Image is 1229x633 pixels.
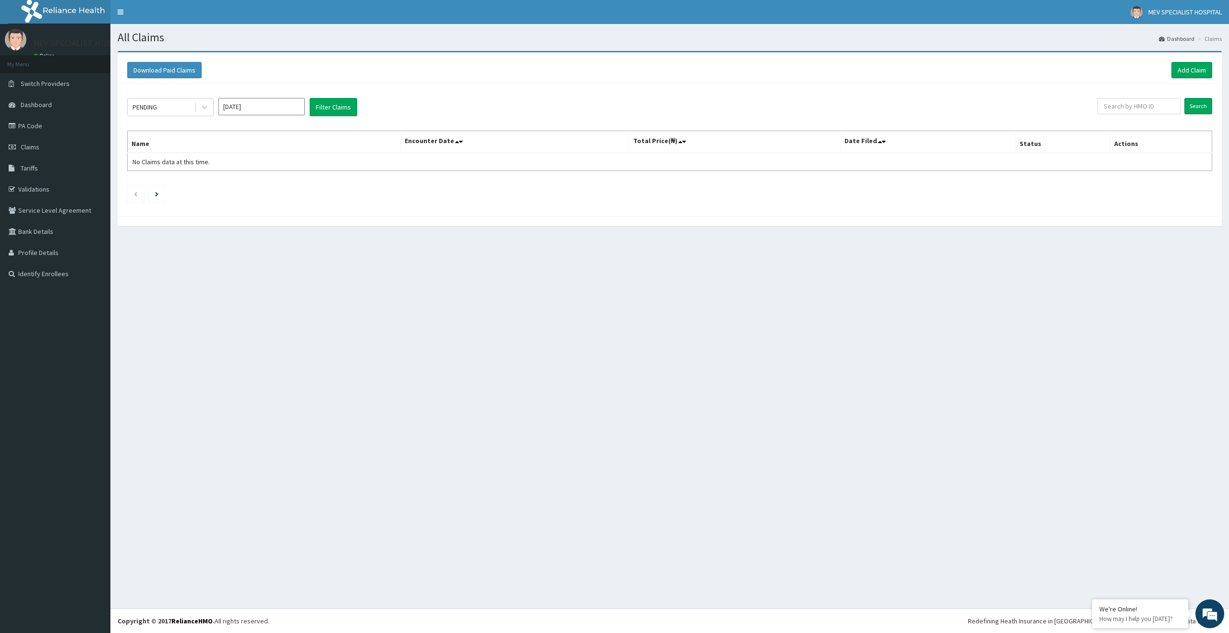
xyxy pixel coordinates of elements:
[133,189,138,198] a: Previous page
[1195,35,1222,43] li: Claims
[1016,131,1110,153] th: Status
[310,98,357,116] button: Filter Claims
[218,98,305,115] input: Select Month and Year
[5,29,26,50] img: User Image
[21,164,38,172] span: Tariffs
[128,131,401,153] th: Name
[171,617,213,625] a: RelianceHMO
[1184,98,1212,114] input: Search
[1110,131,1212,153] th: Actions
[1159,35,1194,43] a: Dashboard
[155,189,158,198] a: Next page
[841,131,1016,153] th: Date Filed
[1097,98,1181,114] input: Search by HMO ID
[133,102,157,112] div: PENDING
[21,79,70,88] span: Switch Providers
[110,609,1229,633] footer: All rights reserved.
[127,62,202,78] button: Download Paid Claims
[1131,6,1143,18] img: User Image
[968,616,1222,626] div: Redefining Heath Insurance in [GEOGRAPHIC_DATA] using Telemedicine and Data Science!
[21,100,52,109] span: Dashboard
[1099,615,1181,623] p: How may I help you today?
[401,131,629,153] th: Encounter Date
[34,52,57,59] a: Online
[1148,8,1222,16] span: MEV SPECIALIST HOSPITAL
[1099,605,1181,613] div: We're Online!
[118,31,1222,44] h1: All Claims
[34,39,133,48] p: MEV SPECIALIST HOSPITAL
[629,131,841,153] th: Total Price(₦)
[133,158,210,166] span: No Claims data at this time.
[1171,62,1212,78] a: Add Claim
[118,617,215,625] strong: Copyright © 2017 .
[21,143,39,151] span: Claims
